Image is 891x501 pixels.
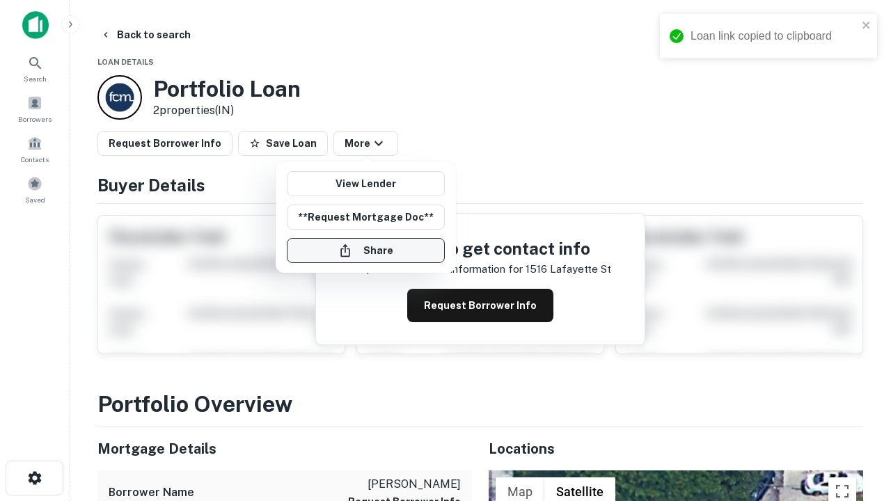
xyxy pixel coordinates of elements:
[691,28,858,45] div: Loan link copied to clipboard
[821,345,891,412] iframe: Chat Widget
[287,238,445,263] button: Share
[287,205,445,230] button: **Request Mortgage Doc**
[862,19,872,33] button: close
[287,171,445,196] a: View Lender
